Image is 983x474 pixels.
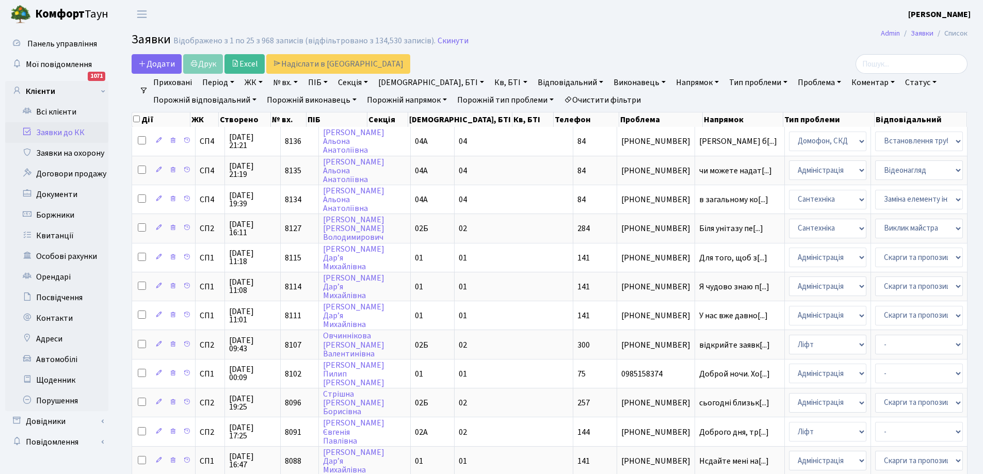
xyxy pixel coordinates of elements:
a: Тип проблеми [725,74,792,91]
a: [DEMOGRAPHIC_DATA], БТІ [374,74,488,91]
a: Договори продажу [5,164,108,184]
a: ЖК [240,74,267,91]
a: Орендарі [5,267,108,287]
span: [DATE] 16:11 [229,220,276,237]
th: Створено [219,112,270,127]
span: Доброго дня, тр[...] [699,427,769,438]
th: Відповідальний [875,112,968,127]
th: Напрямок [703,112,783,127]
a: Повідомлення [5,432,108,452]
span: СП4 [200,167,220,175]
span: СП2 [200,341,220,349]
span: Я чудово знаю п[...] [699,281,769,292]
a: Порожній напрямок [363,91,451,109]
a: [PERSON_NAME]АльонаАнатоліївна [323,185,384,214]
span: 141 [577,455,590,467]
span: 84 [577,194,586,205]
th: Проблема [619,112,703,127]
a: Заявки [911,28,933,39]
span: 141 [577,252,590,264]
span: 141 [577,310,590,321]
span: СП1 [200,370,220,378]
span: 04 [459,194,467,205]
span: [PERSON_NAME] б[...] [699,136,777,147]
a: Відповідальний [534,74,607,91]
a: Скинути [438,36,469,46]
span: 01 [415,310,423,321]
a: Коментар [847,74,899,91]
span: чи можете надат[...] [699,165,772,176]
th: Секція [367,112,408,127]
a: Документи [5,184,108,205]
a: Клієнти [5,81,108,102]
a: Мої повідомлення1071 [5,54,108,75]
a: Період [198,74,238,91]
span: 8111 [285,310,301,321]
span: [PHONE_NUMBER] [621,224,690,233]
a: Контакти [5,308,108,329]
span: [PHONE_NUMBER] [621,137,690,145]
a: Заявки до КК [5,122,108,143]
a: Всі клієнти [5,102,108,122]
a: [PERSON_NAME]Дар’яМихайлівна [323,243,384,272]
a: Порожній тип проблеми [453,91,558,109]
a: [PERSON_NAME]Пилип[PERSON_NAME] [323,359,384,388]
span: 04 [459,136,467,147]
span: 300 [577,339,590,351]
span: 84 [577,136,586,147]
span: [PHONE_NUMBER] [621,428,690,436]
span: 04А [415,165,428,176]
a: Admin [881,28,900,39]
span: 01 [459,252,467,264]
span: [DATE] 17:25 [229,423,276,440]
a: Овчиннікова[PERSON_NAME]Валентинівна [323,331,384,359]
a: Напрямок [672,74,723,91]
span: 02Б [415,397,428,408]
a: Кв, БТІ [490,74,531,91]
span: 01 [415,252,423,264]
a: Адреси [5,329,108,349]
span: [DATE] 11:18 [229,249,276,266]
span: [PHONE_NUMBER] [621,254,690,262]
a: Стрішна[PERSON_NAME]Борисівна [323,388,384,417]
img: logo.png [10,4,31,25]
span: 02 [459,427,467,438]
span: Біля унітазу пе[...] [699,223,763,234]
span: 8091 [285,427,301,438]
a: [PERSON_NAME][PERSON_NAME]Володимирович [323,214,384,243]
span: Додати [138,58,175,70]
a: Excel [224,54,265,74]
a: [PERSON_NAME]АльонаАнатоліївна [323,156,384,185]
span: 8114 [285,281,301,292]
span: Доброй ночи. Хо[...] [699,368,770,380]
span: 8134 [285,194,301,205]
span: СП1 [200,254,220,262]
span: 75 [577,368,586,380]
span: 02 [459,397,467,408]
span: 8096 [285,397,301,408]
span: Панель управління [27,38,97,50]
span: [DATE] 11:08 [229,278,276,295]
span: 02Б [415,339,428,351]
span: 01 [459,310,467,321]
div: Відображено з 1 по 25 з 968 записів (відфільтровано з 134,530 записів). [173,36,436,46]
b: Комфорт [35,6,85,22]
span: [DATE] 00:09 [229,365,276,382]
span: 0985158374 [621,370,690,378]
span: 01 [459,281,467,292]
span: [PHONE_NUMBER] [621,457,690,465]
a: Очистити фільтри [560,91,645,109]
span: [DATE] 21:19 [229,162,276,178]
span: 02 [459,223,467,234]
a: Панель управління [5,34,108,54]
span: 02А [415,427,428,438]
span: 8107 [285,339,301,351]
span: 8127 [285,223,301,234]
span: [DATE] 16:47 [229,452,276,469]
a: Довідники [5,411,108,432]
button: Переключити навігацію [129,6,155,23]
span: СП1 [200,283,220,291]
a: Проблема [794,74,845,91]
th: [DEMOGRAPHIC_DATA], БТІ [408,112,512,127]
th: № вх. [271,112,307,127]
